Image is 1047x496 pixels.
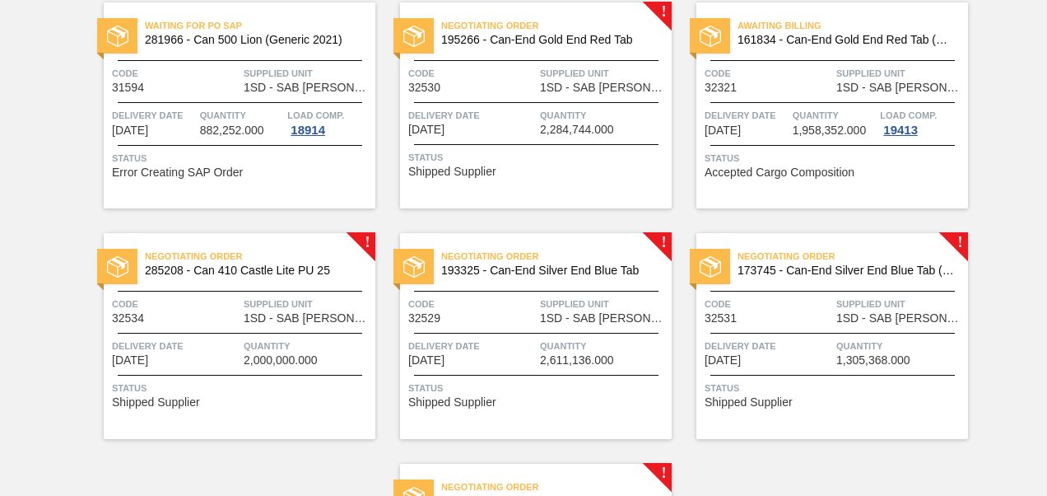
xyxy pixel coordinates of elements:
span: Negotiating Order [441,248,672,264]
span: 882,252.000 [200,124,264,137]
span: Status [705,150,964,166]
span: Delivery Date [408,107,536,124]
span: Code [705,65,832,82]
span: Delivery Date [408,338,536,354]
span: 31594 [112,82,144,94]
span: 195266 - Can-End Gold End Red Tab [441,34,658,46]
a: !statusNegotiating Order173745 - Can-End Silver End Blue Tab (Eazy Snow)Code32531Supplied Unit1SD... [672,233,968,439]
span: Shipped Supplier [408,396,496,409]
a: !statusNegotiating Order193325 - Can-End Silver End Blue TabCode32529Supplied Unit1SD - SAB [PERS... [375,233,672,439]
span: Supplied Unit [244,65,371,82]
span: 1SD - SAB Rosslyn Brewery [244,82,371,94]
span: 32529 [408,312,440,325]
span: 09/13/2025 [112,124,148,137]
span: Status [112,150,371,166]
span: Negotiating Order [441,479,672,495]
span: Code [408,296,536,312]
span: Shipped Supplier [112,396,200,409]
span: Code [112,65,240,82]
span: 2,000,000.000 [244,354,318,367]
span: Supplied Unit [244,296,371,312]
span: Delivery Date [112,107,196,124]
span: 10/06/2025 [408,354,444,367]
span: Status [112,380,371,396]
span: 285208 - Can 410 Castle Lite PU 25 [145,264,362,277]
div: 18914 [287,124,328,137]
img: status [107,26,128,47]
span: Status [408,380,668,396]
span: 161834 - Can-End Gold End Red Tab (Grownery P1) [738,34,955,46]
img: status [700,256,721,278]
span: Quantity [540,338,668,354]
a: statusWaiting for PO SAP281966 - Can 500 Lion (Generic 2021)Code31594Supplied Unit1SD - SAB [PERS... [79,2,375,208]
a: !statusNegotiating Order285208 - Can 410 Castle Lite PU 25Code32534Supplied Unit1SD - SAB [PERSON... [79,233,375,439]
span: Load Comp. [880,107,937,124]
span: 1SD - SAB Rosslyn Brewery [540,312,668,325]
span: Supplied Unit [836,296,964,312]
span: 32530 [408,82,440,94]
span: Status [705,380,964,396]
a: !statusNegotiating Order195266 - Can-End Gold End Red TabCode32530Supplied Unit1SD - SAB [PERSON_... [375,2,672,208]
img: status [403,26,425,47]
span: 10/04/2025 [408,124,444,136]
span: Delivery Date [112,338,240,354]
span: 173745 - Can-End Silver End Blue Tab (Eazy Snow) [738,264,955,277]
span: 10/07/2025 [705,354,741,367]
span: Shipped Supplier [705,396,793,409]
a: statusAwaiting Billing161834 - Can-End Gold End Red Tab (Grownery P1)Code32321Supplied Unit1SD - ... [672,2,968,208]
span: 1,958,352.000 [793,124,867,137]
span: Awaiting Billing [738,17,968,34]
span: Delivery Date [705,107,789,124]
span: 10/05/2025 [112,354,148,367]
span: Quantity [836,338,964,354]
span: 281966 - Can 500 Lion (Generic 2021) [145,34,362,46]
span: Code [112,296,240,312]
div: 19413 [880,124,921,137]
span: 1SD - SAB Rosslyn Brewery [836,312,964,325]
span: 1SD - SAB Rosslyn Brewery [836,82,964,94]
span: Quantity [793,107,877,124]
span: Negotiating Order [738,248,968,264]
span: Quantity [540,107,668,124]
a: Load Comp.19413 [880,107,964,137]
span: Delivery Date [705,338,832,354]
span: Supplied Unit [836,65,964,82]
span: Waiting for PO SAP [145,17,375,34]
span: 2,284,744.000 [540,124,614,136]
span: 1,305,368.000 [836,354,910,367]
span: Shipped Supplier [408,166,496,178]
span: Error Creating SAP Order [112,166,243,179]
span: Negotiating Order [441,17,672,34]
span: Code [408,65,536,82]
span: Code [705,296,832,312]
span: Accepted Cargo Composition [705,166,854,179]
a: Load Comp.18914 [287,107,371,137]
span: 10/05/2025 [705,124,741,137]
img: status [107,256,128,278]
span: 32534 [112,312,144,325]
span: Status [408,149,668,166]
span: Quantity [200,107,284,124]
img: status [403,256,425,278]
span: Negotiating Order [145,248,375,264]
span: Supplied Unit [540,65,668,82]
span: 1SD - SAB Rosslyn Brewery [244,312,371,325]
span: Supplied Unit [540,296,668,312]
span: 1SD - SAB Rosslyn Brewery [540,82,668,94]
span: 193325 - Can-End Silver End Blue Tab [441,264,658,277]
span: Load Comp. [287,107,344,124]
span: 32321 [705,82,737,94]
span: 32531 [705,312,737,325]
img: status [700,26,721,47]
span: 2,611,136.000 [540,354,614,367]
span: Quantity [244,338,371,354]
